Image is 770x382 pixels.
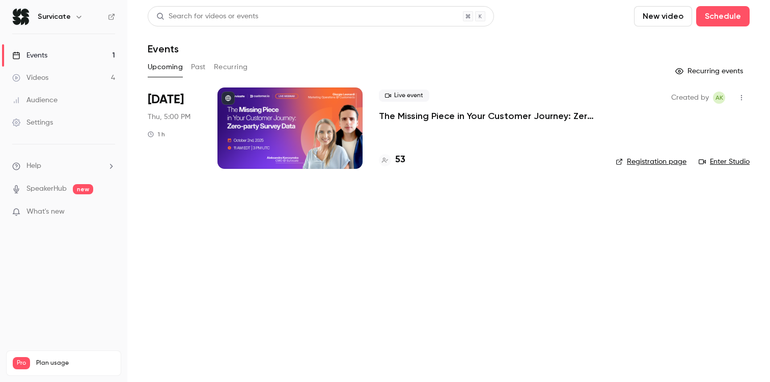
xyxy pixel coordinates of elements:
a: The Missing Piece in Your Customer Journey: Zero-party Survey Data [379,110,599,122]
div: Search for videos or events [156,11,258,22]
h6: Survicate [38,12,71,22]
button: New video [634,6,692,26]
div: Events [12,50,47,61]
div: Settings [12,117,53,128]
div: Videos [12,73,48,83]
span: Aleksandra Korczyńska [713,92,725,104]
h4: 53 [395,153,405,167]
span: What's new [26,207,65,217]
span: AK [716,92,723,104]
span: [DATE] [148,92,184,108]
span: new [73,184,93,194]
img: Survicate [13,9,29,25]
div: Audience [12,95,58,105]
span: Live event [379,90,429,102]
button: Past [191,59,206,75]
a: Registration page [616,157,686,167]
button: Upcoming [148,59,183,75]
span: Thu, 5:00 PM [148,112,190,122]
div: 1 h [148,130,165,138]
button: Recurring events [671,63,750,79]
span: Pro [13,357,30,369]
a: 53 [379,153,405,167]
h1: Events [148,43,179,55]
span: Created by [671,92,709,104]
button: Schedule [696,6,750,26]
button: Recurring [214,59,248,75]
iframe: Noticeable Trigger [103,208,115,217]
a: SpeakerHub [26,184,67,194]
div: Oct 2 Thu, 11:00 AM (America/New York) [148,87,201,169]
span: Plan usage [36,359,115,367]
li: help-dropdown-opener [12,161,115,171]
span: Help [26,161,41,171]
a: Enter Studio [699,157,750,167]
